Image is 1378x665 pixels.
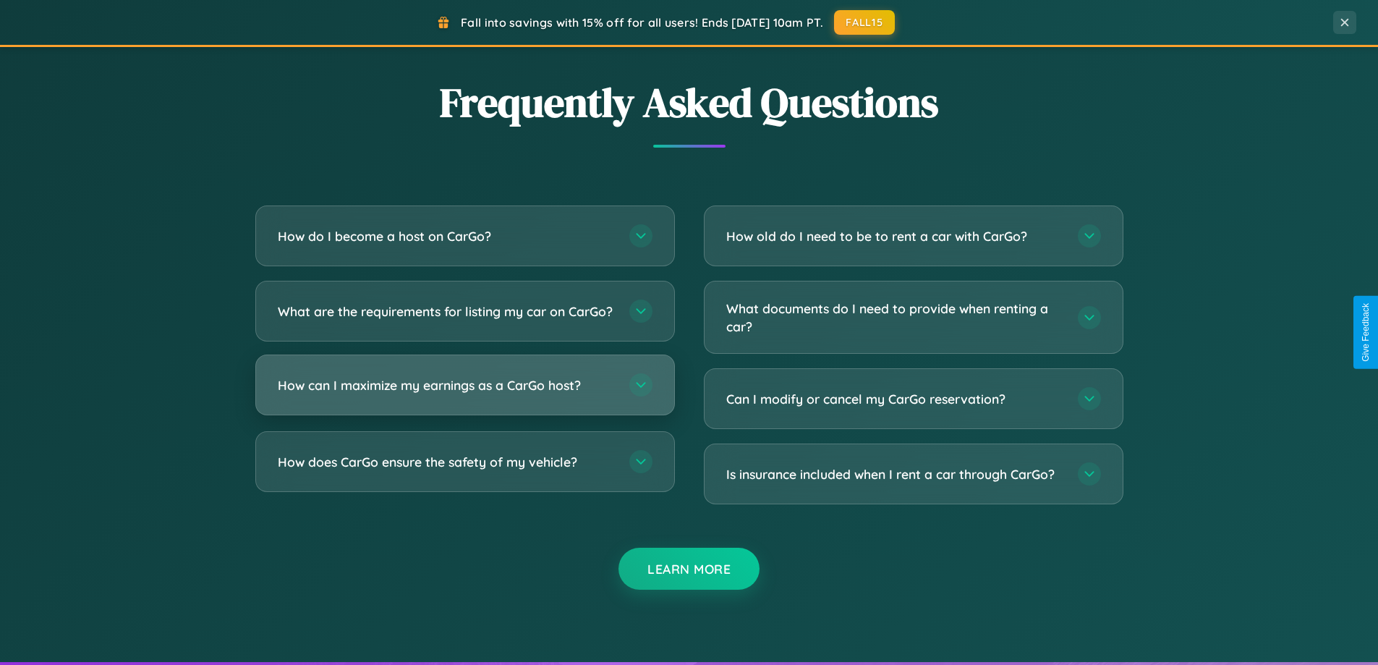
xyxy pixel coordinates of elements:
[278,453,615,471] h3: How does CarGo ensure the safety of my vehicle?
[726,300,1063,335] h3: What documents do I need to provide when renting a car?
[726,465,1063,483] h3: Is insurance included when I rent a car through CarGo?
[726,390,1063,408] h3: Can I modify or cancel my CarGo reservation?
[726,227,1063,245] h3: How old do I need to be to rent a car with CarGo?
[461,15,823,30] span: Fall into savings with 15% off for all users! Ends [DATE] 10am PT.
[1361,303,1371,362] div: Give Feedback
[278,376,615,394] h3: How can I maximize my earnings as a CarGo host?
[278,227,615,245] h3: How do I become a host on CarGo?
[278,302,615,321] h3: What are the requirements for listing my car on CarGo?
[834,10,895,35] button: FALL15
[255,75,1123,130] h2: Frequently Asked Questions
[618,548,760,590] button: Learn More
